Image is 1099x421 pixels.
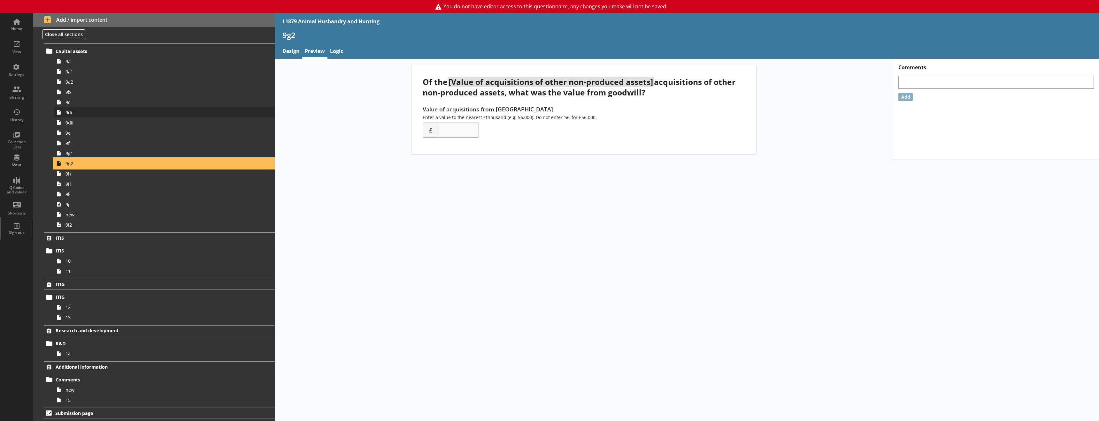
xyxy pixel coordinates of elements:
h1: 9g2 [282,30,1091,40]
span: 14 [65,351,228,357]
span: Research and development [56,327,225,334]
button: Add / import content [33,13,275,27]
div: Of the acquisitions of other non-produced assets, what was the value from goodwill? [423,77,745,98]
a: 9g2 [54,158,275,169]
a: 9a2 [54,77,275,87]
a: 9c [54,97,275,107]
span: 9a1 [65,69,228,75]
span: 9f [65,140,228,146]
a: 9g1 [54,148,275,158]
a: 10 [54,256,275,266]
span: Capital assets [56,48,225,54]
span: 9di [65,109,228,116]
a: 15 [54,395,275,405]
a: Research and development [44,325,275,336]
li: ITIG1213 [47,292,275,323]
div: Sharing [5,95,28,100]
button: Close all sections [42,29,85,39]
a: 11 [54,266,275,276]
div: Home [5,26,28,31]
a: Capital assets [44,46,275,56]
li: ITIS1011 [47,246,275,276]
div: History [5,117,28,123]
a: 9a [54,56,275,66]
div: Sign out [5,230,28,235]
span: ITIG [56,294,225,300]
li: R&D14 [47,338,275,359]
a: 14 [54,349,275,359]
span: 9c [65,99,228,105]
span: 9g2 [65,161,228,167]
a: Design [280,45,302,59]
li: Additional informationCommentsnew15 [33,361,275,405]
span: R&D [56,341,225,347]
div: Collection Lists [5,139,28,149]
span: 10 [65,258,228,264]
a: 9k [54,189,275,199]
span: 9k [65,191,228,197]
span: 12 [65,304,228,310]
a: 9h [54,169,275,179]
li: ITISITIS1011 [33,232,275,276]
span: Additional information [56,364,225,370]
a: 9f [54,138,275,148]
div: L1879 Animal Husbandry and Hunting [282,18,380,25]
a: ITIS [44,232,275,243]
span: 9i2 [65,222,228,228]
span: Comments [56,377,225,383]
span: 13 [65,314,228,320]
h1: Comments [893,59,1099,71]
a: ITIG [44,292,275,302]
a: 9b [54,87,275,97]
a: ITIS [44,246,275,256]
span: 9i1 [65,181,228,187]
a: R&D [44,338,275,349]
li: ITIGITIG1213 [33,279,275,323]
a: new [54,385,275,395]
a: Preview [302,45,327,59]
a: 9i2 [54,220,275,230]
span: Add / import content [44,16,264,23]
span: ITIS [56,235,225,241]
a: 13 [54,312,275,323]
a: 9j [54,199,275,209]
span: 9b [65,89,228,95]
div: Q Codes and values [5,185,28,195]
div: Data [5,162,28,167]
li: Capital assetsCapital assets9a9a19a29b9c9di9dii9e9f9g19g29h9i19k9jnew9i2 [33,33,275,230]
a: 9di [54,107,275,117]
span: 9h [65,171,228,177]
span: new [65,387,228,393]
span: [Value of acquisitions of other non-produced assets] [448,77,654,87]
span: 9dii [65,120,228,126]
span: ITIS [56,248,225,254]
a: Comments [44,374,275,385]
li: Capital assets9a9a19a29b9c9di9dii9e9f9g19g29h9i19k9jnew9i2 [47,46,275,230]
span: ITIG [56,281,225,287]
span: 9j [65,201,228,207]
span: 9a2 [65,79,228,85]
a: ITIG [44,279,275,290]
div: Shortcuts [5,211,28,216]
a: 9i1 [54,179,275,189]
a: Logic [327,45,346,59]
span: 9e [65,130,228,136]
a: 12 [54,302,275,312]
span: new [65,212,228,218]
a: new [54,209,275,220]
a: Submission page [43,408,275,418]
span: 11 [65,268,228,274]
a: 9dii [54,117,275,128]
span: 9a [65,58,228,64]
a: Additional information [44,361,275,372]
div: Settings [5,72,28,77]
li: Commentsnew15 [47,374,275,405]
a: 9a1 [54,66,275,77]
span: 9g1 [65,150,228,156]
span: 15 [65,397,228,403]
div: View [5,49,28,55]
a: 9e [54,128,275,138]
li: Research and developmentR&D14 [33,325,275,359]
span: Submission page [55,410,225,416]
